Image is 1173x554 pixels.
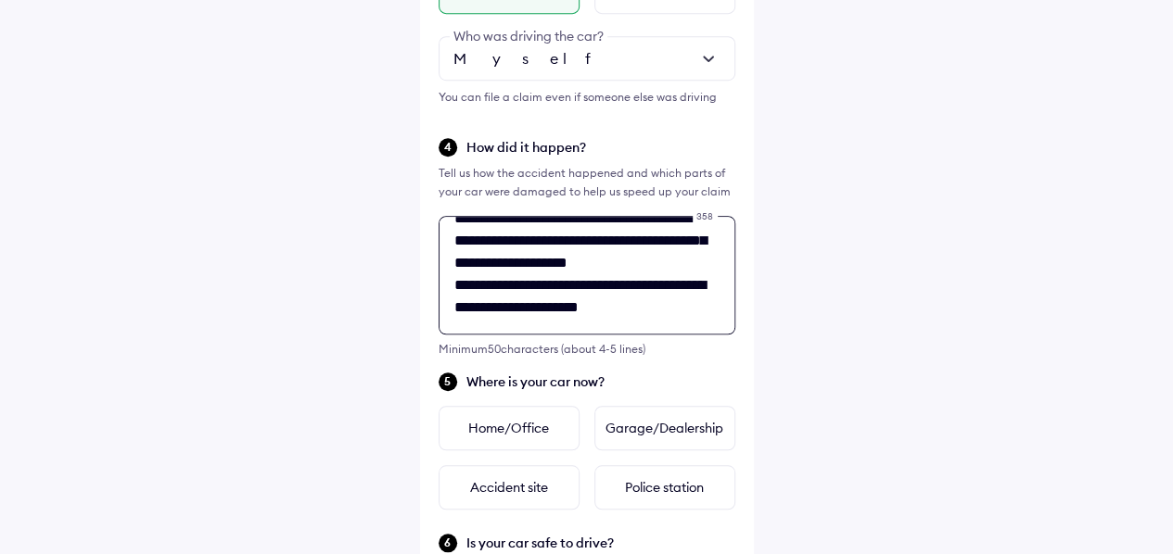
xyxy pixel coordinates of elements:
[466,534,735,552] span: Is your car safe to drive?
[594,465,735,510] div: Police station
[466,372,735,391] span: Where is your car now?
[439,164,735,201] div: Tell us how the accident happened and which parts of your car were damaged to help us speed up yo...
[439,465,580,510] div: Accident site
[466,138,735,157] span: How did it happen?
[453,49,606,68] span: Myself
[439,406,580,450] div: Home/Office
[439,342,735,356] div: Minimum 50 characters (about 4-5 lines)
[594,406,735,450] div: Garage/Dealership
[439,88,735,107] div: You can file a claim even if someone else was driving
